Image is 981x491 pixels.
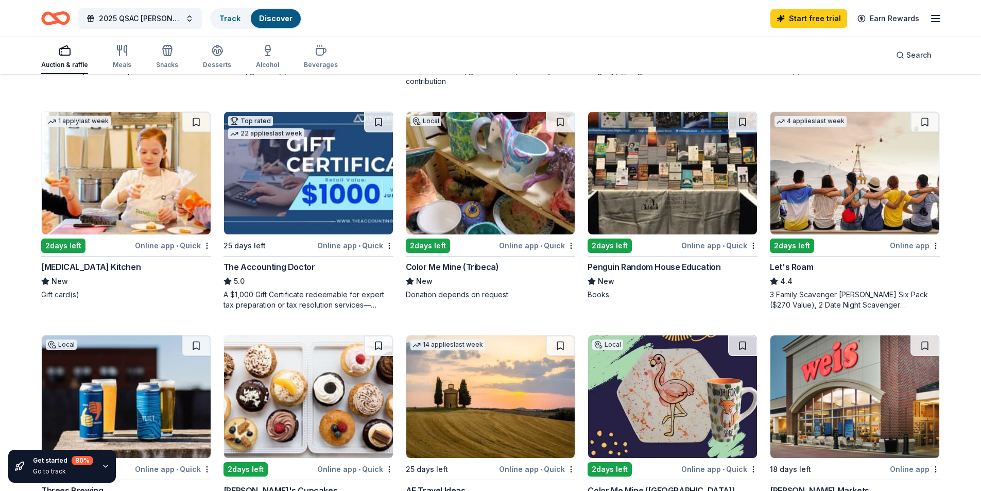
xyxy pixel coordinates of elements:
[770,112,939,234] img: Image for Let's Roam
[406,335,575,458] img: Image for AF Travel Ideas
[46,340,77,350] div: Local
[41,239,85,253] div: 2 days left
[46,116,111,127] div: 1 apply last week
[358,242,360,250] span: •
[256,61,279,69] div: Alcohol
[770,239,814,253] div: 2 days left
[224,335,393,458] img: Image for Molly's Cupcakes
[775,116,847,127] div: 4 applies last week
[228,128,304,139] div: 22 applies last week
[592,340,623,350] div: Local
[176,465,178,473] span: •
[223,261,315,273] div: The Accounting Doctor
[41,6,70,30] a: Home
[681,463,758,476] div: Online app Quick
[203,61,231,69] div: Desserts
[588,261,720,273] div: Penguin Random House Education
[156,61,178,69] div: Snacks
[156,40,178,74] button: Snacks
[317,463,393,476] div: Online app Quick
[416,275,433,287] span: New
[410,340,485,350] div: 14 applies last week
[406,290,576,300] div: Donation depends on request
[499,239,575,252] div: Online app Quick
[588,112,757,234] img: Image for Penguin Random House Education
[223,240,266,252] div: 25 days left
[203,40,231,74] button: Desserts
[770,111,940,310] a: Image for Let's Roam4 applieslast week2days leftOnline appLet's Roam4.43 Family Scavenger [PERSON...
[770,463,811,476] div: 18 days left
[51,275,68,287] span: New
[41,61,88,69] div: Auction & raffle
[406,112,575,234] img: Image for Color Me Mine (Tribeca)
[304,61,338,69] div: Beverages
[223,111,393,310] a: Image for The Accounting DoctorTop rated22 applieslast week25 days leftOnline app•QuickThe Accoun...
[41,40,88,74] button: Auction & raffle
[540,242,542,250] span: •
[780,275,793,287] span: 4.4
[223,462,268,477] div: 2 days left
[72,456,93,465] div: 80 %
[33,467,93,476] div: Go to track
[406,239,450,253] div: 2 days left
[770,9,847,28] a: Start free trial
[33,456,93,465] div: Get started
[176,242,178,250] span: •
[406,66,576,87] div: Cakes or dessert, gift certificate, monetary contribution
[681,239,758,252] div: Online app Quick
[228,116,273,126] div: Top rated
[99,12,181,25] span: 2025 QSAC [PERSON_NAME] Memorial Bowl-A-Thon
[78,8,202,29] button: 2025 QSAC [PERSON_NAME] Memorial Bowl-A-Thon
[499,463,575,476] div: Online app Quick
[588,462,632,477] div: 2 days left
[906,49,932,61] span: Search
[598,275,614,287] span: New
[135,239,211,252] div: Online app Quick
[224,112,393,234] img: Image for The Accounting Doctor
[770,290,940,310] div: 3 Family Scavenger [PERSON_NAME] Six Pack ($270 Value), 2 Date Night Scavenger [PERSON_NAME] Two ...
[406,261,499,273] div: Color Me Mine (Tribeca)
[41,290,211,300] div: Gift card(s)
[890,463,940,476] div: Online app
[358,465,360,473] span: •
[888,45,940,65] button: Search
[770,335,939,458] img: Image for Weis Markets
[588,335,757,458] img: Image for Color Me Mine (Upper West Side)
[41,261,141,273] div: [MEDICAL_DATA] Kitchen
[234,275,245,287] span: 5.0
[304,40,338,74] button: Beverages
[851,9,925,28] a: Earn Rewards
[588,239,632,253] div: 2 days left
[588,290,758,300] div: Books
[113,40,131,74] button: Meals
[256,40,279,74] button: Alcohol
[42,335,211,458] img: Image for Threes Brewing
[410,116,441,126] div: Local
[406,463,448,476] div: 25 days left
[42,112,211,234] img: Image for Taste Buds Kitchen
[223,290,393,310] div: A $1,000 Gift Certificate redeemable for expert tax preparation or tax resolution services—recipi...
[113,61,131,69] div: Meals
[259,14,292,23] a: Discover
[41,111,211,300] a: Image for Taste Buds Kitchen1 applylast week2days leftOnline app•Quick[MEDICAL_DATA] KitchenNewGi...
[722,242,725,250] span: •
[406,111,576,300] a: Image for Color Me Mine (Tribeca)Local2days leftOnline app•QuickColor Me Mine (Tribeca)NewDonatio...
[219,14,240,23] a: Track
[588,111,758,300] a: Image for Penguin Random House Education2days leftOnline app•QuickPenguin Random House EducationN...
[770,261,813,273] div: Let's Roam
[540,465,542,473] span: •
[317,239,393,252] div: Online app Quick
[722,465,725,473] span: •
[210,8,302,29] button: TrackDiscover
[890,239,940,252] div: Online app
